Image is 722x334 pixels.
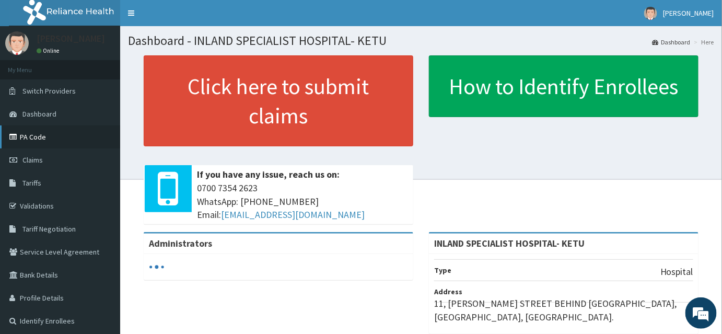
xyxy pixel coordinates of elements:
strong: INLAND SPECIALIST HOSPITAL- KETU [434,237,585,249]
b: Administrators [149,237,212,249]
span: Tariffs [22,178,41,188]
a: Online [37,47,62,54]
span: 0700 7354 2623 WhatsApp: [PHONE_NUMBER] Email: [197,181,408,222]
p: 11, [PERSON_NAME] STREET BEHIND [GEOGRAPHIC_DATA], [GEOGRAPHIC_DATA], [GEOGRAPHIC_DATA]. [434,297,693,324]
span: Switch Providers [22,86,76,96]
a: Dashboard [652,38,691,47]
p: [PERSON_NAME] [37,34,105,43]
span: Tariff Negotiation [22,224,76,234]
img: User Image [644,7,657,20]
svg: audio-loading [149,259,165,275]
h1: Dashboard - INLAND SPECIALIST HOSPITAL- KETU [128,34,714,48]
span: Claims [22,155,43,165]
span: [PERSON_NAME] [663,8,714,18]
p: Hospital [660,265,693,279]
b: If you have any issue, reach us on: [197,168,340,180]
b: Address [434,287,462,296]
span: Dashboard [22,109,56,119]
a: [EMAIL_ADDRESS][DOMAIN_NAME] [221,209,365,221]
b: Type [434,266,451,275]
a: How to Identify Enrollees [429,55,698,117]
img: User Image [5,31,29,55]
li: Here [692,38,714,47]
a: Click here to submit claims [144,55,413,146]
